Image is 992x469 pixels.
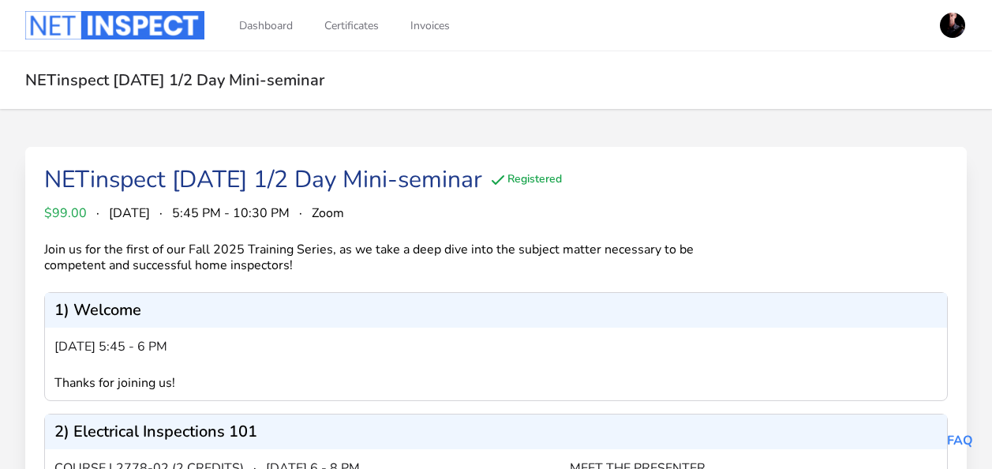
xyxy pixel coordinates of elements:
[299,204,302,223] span: ·
[25,70,967,90] h2: NETinspect [DATE] 1/2 Day Mini-seminar
[54,337,167,356] span: [DATE] 5:45 - 6 pm
[172,204,290,223] span: 5:45 PM - 10:30 PM
[312,204,344,223] span: Zoom
[44,166,482,194] div: NETinspect [DATE] 1/2 Day Mini-seminar
[109,204,150,223] span: [DATE]
[44,242,722,273] div: Join us for the first of our Fall 2025 Training Series, as we take a deep dive into the subject m...
[25,11,204,39] img: Logo
[54,424,257,440] p: 2) Electrical Inspections 101
[54,302,141,318] p: 1) Welcome
[44,204,87,223] span: $99.00
[947,432,973,449] a: FAQ
[489,171,562,189] div: Registered
[96,204,99,223] span: ·
[54,375,570,391] div: Thanks for joining us!
[940,13,965,38] img: Eric Roth
[159,204,163,223] span: ·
